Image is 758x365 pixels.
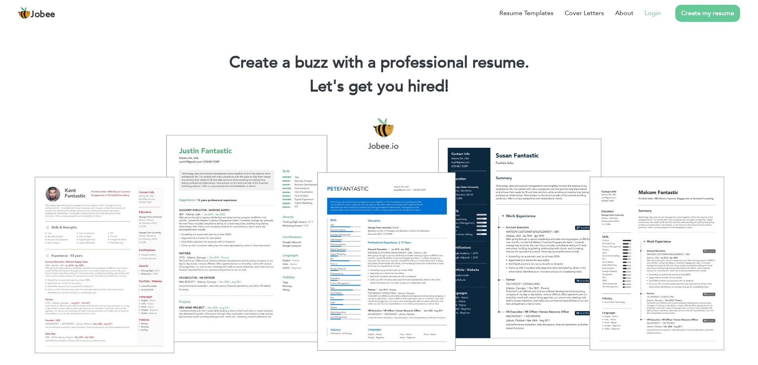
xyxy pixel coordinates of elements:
[12,52,746,73] h1: Create a buzz with a professional resume.
[499,8,553,18] a: Resume Templates
[18,7,55,19] a: Jobee
[18,7,31,19] img: jobee.io
[31,10,55,19] span: Jobee
[445,75,448,97] span: |
[645,8,661,18] a: Login
[565,8,604,18] a: Cover Letters
[349,75,449,97] span: get you hired!
[615,8,633,18] a: About
[675,5,740,22] a: Create my resume
[12,76,746,97] h2: Let's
